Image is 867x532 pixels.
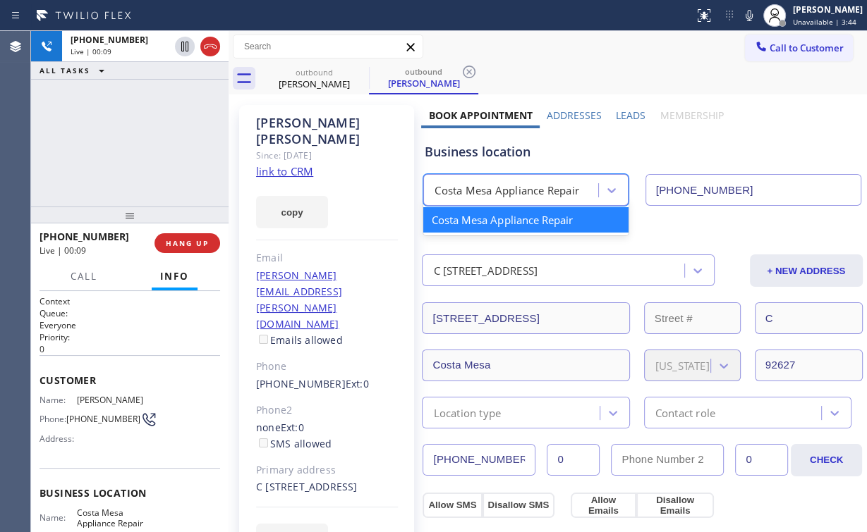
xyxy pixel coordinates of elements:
div: Valeri Zaffino [261,63,368,94]
a: [PERSON_NAME][EMAIL_ADDRESS][PERSON_NAME][DOMAIN_NAME] [256,268,342,330]
input: Phone Number [645,174,861,206]
label: Membership [660,109,724,122]
a: [PHONE_NUMBER] [256,377,346,390]
span: [PHONE_NUMBER] [40,230,129,243]
label: Leads [616,109,645,122]
h2: Priority: [40,331,220,343]
p: 0 [40,343,220,355]
span: Costa Mesa Appliance Repair [77,507,147,529]
div: Phone2 [256,402,398,419]
div: Customer location [424,220,860,239]
button: CHECK [791,444,861,476]
input: ZIP [755,349,863,381]
span: Call [71,270,97,283]
div: Costa Mesa Appliance Repair [423,207,628,233]
span: ALL TASKS [40,66,90,75]
div: [PERSON_NAME] [PERSON_NAME] [256,115,398,147]
button: HANG UP [154,233,220,253]
input: Search [234,35,423,58]
h2: Queue: [40,307,220,319]
span: Name: [40,512,77,523]
span: Ext: 0 [281,421,304,434]
div: outbound [261,67,368,78]
button: Hold Customer [175,37,195,56]
span: HANG UP [166,238,209,248]
input: Phone Number 2 [611,444,724,476]
button: ALL TASKS [31,62,119,79]
button: Hang up [200,37,220,56]
button: + NEW ADDRESS [750,254,863,287]
span: Business location [40,486,220,500]
input: Apt. # [755,302,863,334]
button: Info [152,263,198,290]
span: Ext: 0 [346,377,369,390]
label: Book Appointment [429,109,533,122]
span: Unavailable | 3:44 [793,17,856,27]
div: [PERSON_NAME] [261,78,368,90]
div: outbound [370,66,477,77]
div: C [STREET_ADDRESS] [433,263,538,279]
div: C [STREET_ADDRESS] [256,479,398,495]
label: Addresses [547,109,602,122]
span: Live | 00:09 [71,47,111,56]
input: Ext. [547,444,600,476]
div: Email [256,250,398,266]
div: Phone [256,359,398,375]
span: Live | 00:09 [40,245,86,256]
button: Allow SMS [423,493,482,518]
button: Call to Customer [745,35,853,61]
div: Primary address [256,462,398,478]
div: none [256,420,398,452]
span: [PERSON_NAME] [77,395,147,405]
label: SMS allowed [256,437,332,450]
button: Disallow SMS [483,493,555,518]
div: Since: [DATE] [256,147,398,163]
div: Contact role [655,404,715,421]
button: Allow Emails [571,493,636,518]
span: Customer [40,373,220,387]
div: Valeri Zaffino [370,63,477,93]
input: Emails allowed [259,335,268,344]
span: Address: [40,433,77,444]
div: Business location [424,142,860,161]
div: [PERSON_NAME] [793,4,863,16]
input: City [422,349,629,381]
p: Everyone [40,319,220,331]
button: Disallow Emails [636,493,714,518]
input: Street # [644,302,741,334]
a: link to CRM [256,164,313,178]
input: SMS allowed [259,438,268,447]
span: Name: [40,395,77,405]
h1: Context [40,295,220,307]
button: Call [62,263,106,290]
div: Costa Mesa Appliance Repair [435,183,578,199]
div: [PERSON_NAME] [370,77,477,89]
input: Phone Number [423,444,535,476]
button: Mute [739,6,759,25]
label: Emails allowed [256,333,343,347]
span: Call to Customer [770,42,844,54]
span: Info [160,270,189,283]
div: Location type [433,404,501,421]
input: Ext. 2 [735,444,788,476]
button: copy [256,196,328,228]
span: [PHONE_NUMBER] [66,414,140,424]
span: Phone: [40,414,66,424]
input: Address [422,302,629,334]
span: [PHONE_NUMBER] [71,34,148,46]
